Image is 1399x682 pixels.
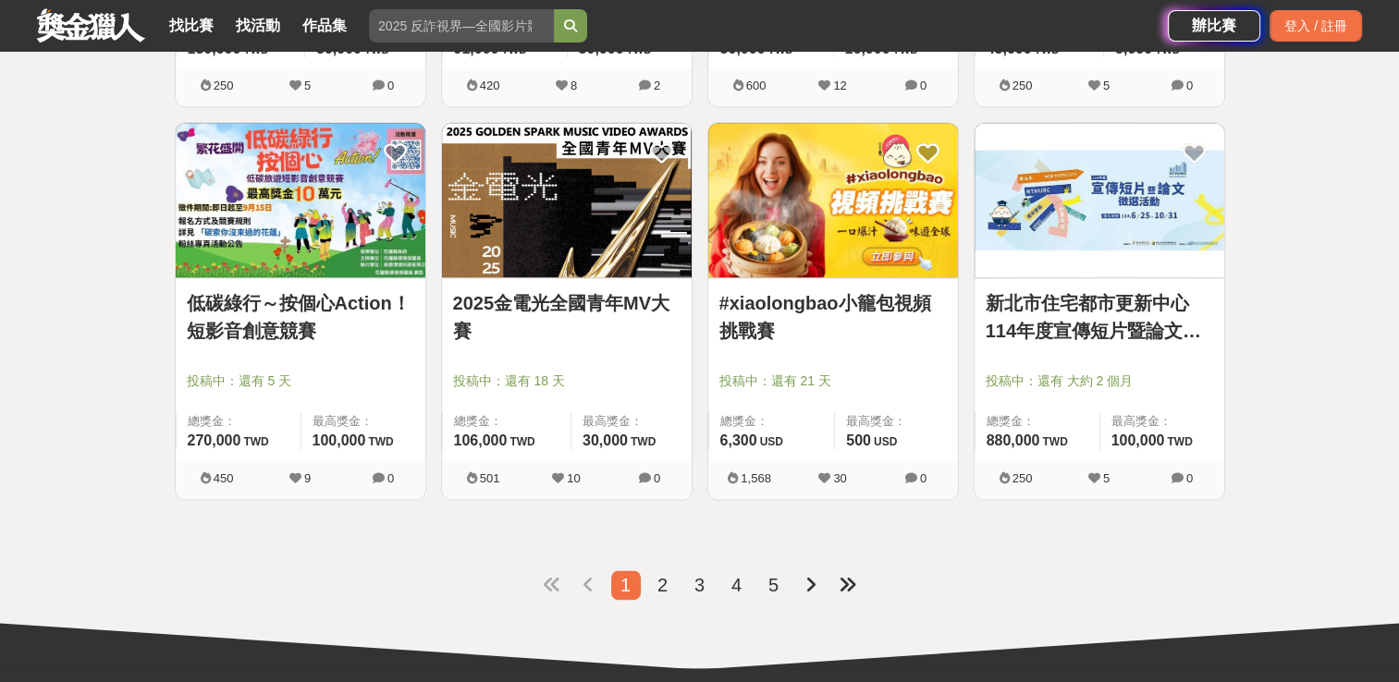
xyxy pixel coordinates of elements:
span: TWD [501,43,526,56]
a: 作品集 [295,13,354,39]
span: TWD [1034,43,1059,56]
span: USD [760,435,783,448]
input: 2025 反詐視界—全國影片競賽 [369,9,554,43]
span: 0 [920,471,927,485]
span: 投稿中：還有 18 天 [453,371,681,391]
span: TWD [243,43,268,56]
span: 9 [304,471,311,485]
div: 登入 / 註冊 [1270,10,1362,42]
span: 0 [1186,471,1193,485]
span: 總獎金： [454,412,559,431]
span: 0 [387,79,394,92]
span: 45,000 [987,41,1032,56]
span: 0 [654,471,660,485]
span: 1 [620,575,631,595]
span: 12 [833,79,846,92]
span: 130,000 [188,41,241,56]
span: TWD [243,435,268,448]
span: TWD [1167,435,1192,448]
span: 8 [571,79,577,92]
span: 0 [920,79,927,92]
span: 5 [1103,79,1110,92]
span: TWD [1155,43,1180,56]
span: 30 [833,471,846,485]
a: 找比賽 [162,13,221,39]
span: 投稿中：還有 5 天 [187,371,414,391]
span: 1,568 [741,471,771,485]
span: TWD [364,43,389,56]
a: Cover Image [176,123,425,278]
span: 3 [694,575,705,595]
img: Cover Image [708,123,958,277]
span: 16,000 [845,41,890,56]
span: 420 [480,79,500,92]
span: 10 [567,471,580,485]
span: 250 [214,79,234,92]
span: 250 [1012,471,1033,485]
span: 最高獎金： [583,412,681,431]
span: 6,300 [720,432,757,448]
span: 91,000 [454,41,499,56]
a: 辦比賽 [1168,10,1260,42]
span: 最高獎金： [846,412,946,431]
span: TWD [509,435,534,448]
a: 2025金電光全國青年MV大賽 [453,289,681,345]
img: Cover Image [442,123,692,277]
a: 找活動 [228,13,288,39]
span: 最高獎金： [1111,412,1213,431]
span: 270,000 [188,432,241,448]
span: 總獎金： [987,412,1088,431]
span: 50,000 [316,41,362,56]
span: 投稿中：還有 21 天 [719,371,947,391]
a: Cover Image [975,123,1224,278]
span: 5 [1103,471,1110,485]
span: 0 [1186,79,1193,92]
span: 250 [1012,79,1033,92]
span: 450 [214,471,234,485]
span: TWD [767,43,792,56]
img: Cover Image [975,123,1224,277]
span: TWD [1042,435,1067,448]
a: Cover Image [708,123,958,278]
span: 100,000 [1111,432,1165,448]
span: 2 [657,575,668,595]
a: 低碳綠行～按個心Action！短影音創意競賽 [187,289,414,345]
span: 0 [387,471,394,485]
span: 500 [846,432,871,448]
a: 新北市住宅都市更新中心 114年度宣傳短片暨論文徵選活動 [986,289,1213,345]
a: #xiaolongbao小籠包視頻挑戰賽 [719,289,947,345]
span: 5,000 [1115,41,1152,56]
img: Cover Image [176,123,425,277]
span: 4 [731,575,742,595]
span: 5 [768,575,779,595]
span: TWD [626,43,651,56]
span: 106,000 [454,432,508,448]
a: Cover Image [442,123,692,278]
span: 50,000 [720,41,766,56]
span: TWD [368,435,393,448]
span: 2 [654,79,660,92]
span: 600 [746,79,767,92]
span: 5 [304,79,311,92]
span: 總獎金： [720,412,824,431]
span: TWD [631,435,656,448]
span: 50,000 [579,41,624,56]
span: 880,000 [987,432,1040,448]
span: 501 [480,471,500,485]
span: 最高獎金： [313,412,414,431]
span: TWD [892,43,917,56]
span: 30,000 [583,432,628,448]
span: USD [874,435,897,448]
span: 投稿中：還有 大約 2 個月 [986,371,1213,391]
span: 100,000 [313,432,366,448]
span: 總獎金： [188,412,289,431]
